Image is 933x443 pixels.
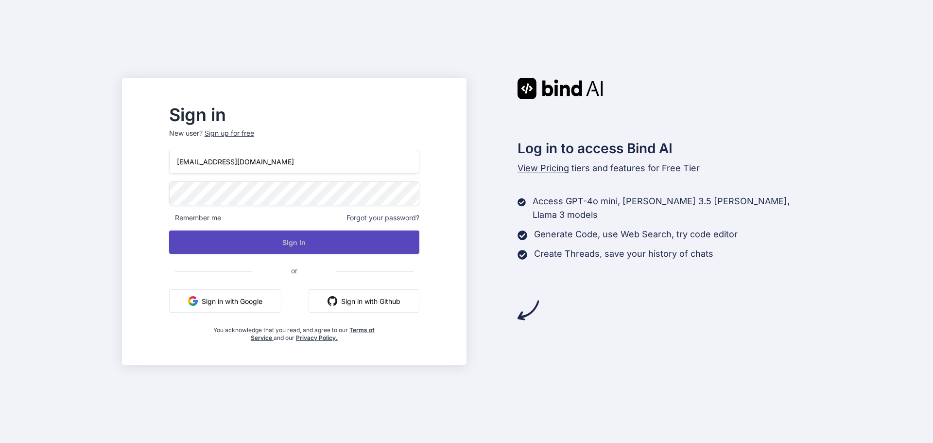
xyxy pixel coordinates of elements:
a: Terms of Service [251,326,375,341]
img: arrow [518,300,539,321]
img: github [328,296,337,306]
h2: Sign in [169,107,419,123]
div: You acknowledge that you read, and agree to our and our [211,320,378,342]
p: New user? [169,128,419,150]
p: Access GPT-4o mini, [PERSON_NAME] 3.5 [PERSON_NAME], Llama 3 models [533,195,811,222]
img: Bind AI logo [518,78,603,99]
p: tiers and features for Free Tier [518,161,811,175]
div: Sign up for free [205,128,254,138]
p: Generate Code, use Web Search, try code editor [534,228,738,241]
input: Login or Email [169,150,419,174]
span: Remember me [169,213,221,223]
span: or [252,259,336,283]
button: Sign in with Google [169,289,281,313]
button: Sign In [169,230,419,254]
span: View Pricing [518,163,569,173]
button: Sign in with Github [309,289,419,313]
a: Privacy Policy. [296,334,338,341]
p: Create Threads, save your history of chats [534,247,713,261]
img: google [188,296,198,306]
h2: Log in to access Bind AI [518,138,811,159]
span: Forgot your password? [346,213,419,223]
